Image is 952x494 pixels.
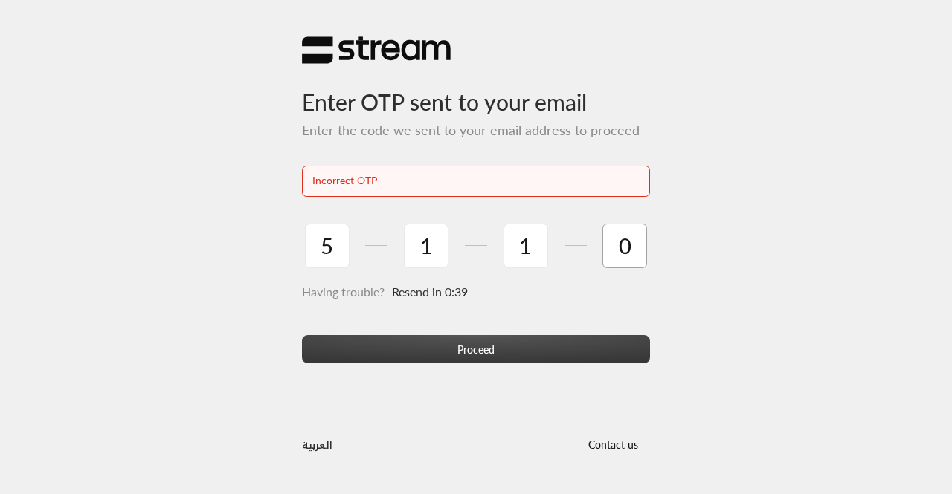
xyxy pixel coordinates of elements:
img: Stream Logo [302,36,451,65]
span: Having trouble? [302,285,385,299]
a: العربية [302,431,332,458]
h3: Enter OTP sent to your email [302,65,650,116]
h5: Enter the code we sent to your email address to proceed [302,123,650,139]
button: Proceed [302,335,650,363]
button: Contact us [576,431,650,458]
span: Resend in 0:39 [392,285,468,299]
div: Incorrect OTP [312,173,640,189]
a: Contact us [576,438,650,451]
